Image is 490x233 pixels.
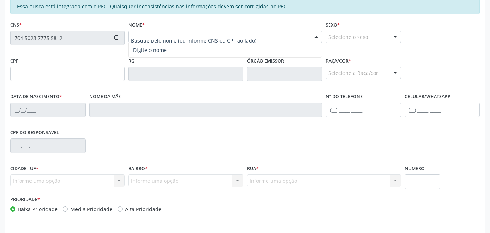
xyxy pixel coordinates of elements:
label: Baixa Prioridade [18,205,58,213]
label: Alta Prioridade [125,205,161,213]
label: Nome [128,19,145,31]
input: (__) _____-_____ [405,103,480,117]
input: Busque pelo nome (ou informe CNS ou CPF ao lado) [131,33,307,48]
label: Sexo [326,19,340,31]
label: Nº do Telefone [326,91,363,103]
span: Digite o nome [133,47,167,53]
label: Cidade - UF [10,163,38,174]
label: CNS [10,19,22,31]
span: Selecione o sexo [328,33,368,41]
label: Bairro [128,163,148,174]
label: Data de nascimento [10,91,62,103]
label: Raça/cor [326,55,351,67]
label: CPF do responsável [10,127,59,138]
label: Rua [247,163,259,174]
label: Celular/WhatsApp [405,91,450,103]
label: Número [405,163,425,174]
label: CPF [10,55,18,67]
label: Órgão emissor [247,55,284,67]
label: RG [128,55,135,67]
input: (__) _____-_____ [326,103,401,117]
input: ___.___.___-__ [10,138,86,153]
label: Nome da mãe [89,91,121,103]
label: Prioridade [10,194,40,205]
label: Média Prioridade [70,205,112,213]
input: __/__/____ [10,103,86,117]
span: Selecione a Raça/cor [328,69,378,77]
